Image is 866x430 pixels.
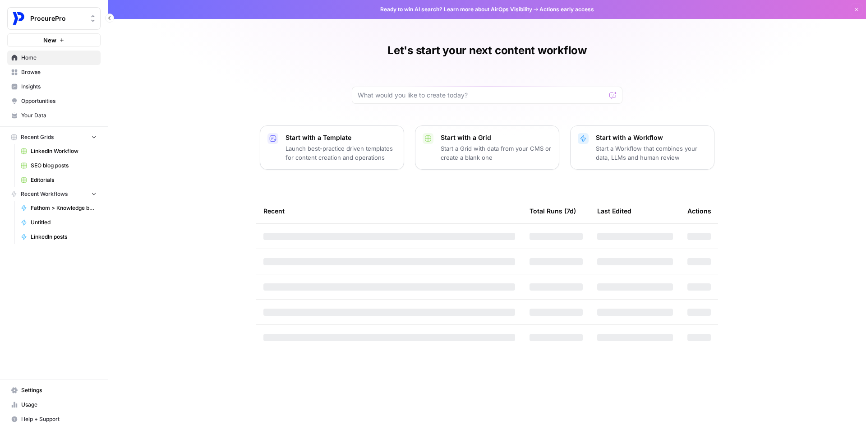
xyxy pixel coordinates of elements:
button: Start with a TemplateLaunch best-practice driven templates for content creation and operations [260,125,404,170]
button: Recent Grids [7,130,101,144]
a: Home [7,51,101,65]
span: Actions early access [539,5,594,14]
span: Your Data [21,111,97,120]
a: Usage [7,398,101,412]
span: New [43,36,56,45]
a: Insights [7,79,101,94]
span: SEO blog posts [31,162,97,170]
span: Home [21,54,97,62]
span: ProcurePro [30,14,85,23]
a: Untitled [17,215,101,230]
span: LinkedIn Workflow [31,147,97,155]
button: Start with a GridStart a Grid with data from your CMS or create a blank one [415,125,559,170]
p: Start a Workflow that combines your data, LLMs and human review [596,144,707,162]
span: Untitled [31,218,97,227]
span: Insights [21,83,97,91]
a: Fathom > Knowledge base [17,201,101,215]
img: ProcurePro Logo [10,10,27,27]
span: Opportunities [21,97,97,105]
button: New [7,33,101,47]
span: Settings [21,386,97,394]
span: Usage [21,401,97,409]
span: Editorials [31,176,97,184]
p: Start with a Workflow [596,133,707,142]
span: LinkedIn posts [31,233,97,241]
button: Help + Support [7,412,101,426]
div: Total Runs (7d) [530,199,576,223]
a: Opportunities [7,94,101,108]
span: Fathom > Knowledge base [31,204,97,212]
p: Start with a Grid [441,133,552,142]
a: Settings [7,383,101,398]
div: Last Edited [597,199,631,223]
a: Editorials [17,173,101,187]
a: LinkedIn Workflow [17,144,101,158]
a: Learn more [444,6,474,13]
span: Browse [21,68,97,76]
h1: Let's start your next content workflow [387,43,587,58]
div: Recent [263,199,515,223]
span: Recent Grids [21,133,54,141]
span: Ready to win AI search? about AirOps Visibility [380,5,532,14]
button: Recent Workflows [7,187,101,201]
div: Actions [687,199,711,223]
input: What would you like to create today? [358,91,606,100]
a: SEO blog posts [17,158,101,173]
span: Help + Support [21,415,97,423]
p: Launch best-practice driven templates for content creation and operations [286,144,396,162]
a: Browse [7,65,101,79]
a: LinkedIn posts [17,230,101,244]
p: Start with a Template [286,133,396,142]
span: Recent Workflows [21,190,68,198]
button: Start with a WorkflowStart a Workflow that combines your data, LLMs and human review [570,125,714,170]
p: Start a Grid with data from your CMS or create a blank one [441,144,552,162]
button: Workspace: ProcurePro [7,7,101,30]
a: Your Data [7,108,101,123]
